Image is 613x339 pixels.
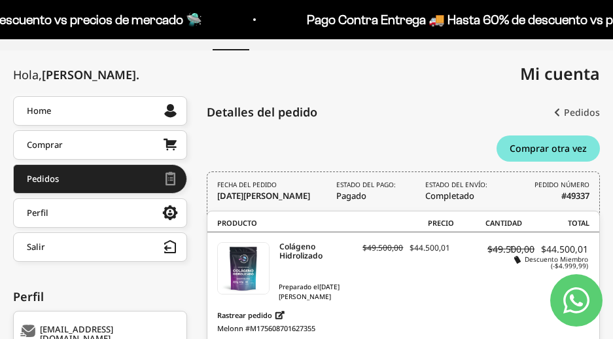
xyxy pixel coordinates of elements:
[27,242,45,251] div: Salir
[13,164,187,194] a: Pedidos
[362,242,403,253] s: $49.500,00
[554,101,600,124] a: Pedidos
[13,288,187,306] div: Perfil
[13,67,139,83] div: Hola,
[279,242,289,260] a: Colágeno Hidrolizado
[217,282,376,302] span: Preparado el
[534,180,589,190] i: PEDIDO NÚMERO
[207,103,317,121] div: Detalles del pedido
[217,307,285,323] a: Rastrear pedido
[520,62,600,84] span: Mi cuenta
[387,218,454,229] span: Precio
[217,218,387,229] span: Producto
[218,243,269,294] img: Colágeno Hidrolizado
[217,323,315,334] span: Melonn #M175608701627355
[13,130,187,160] a: Comprar
[541,243,588,255] span: $44.500,01
[279,282,340,301] time: [DATE][PERSON_NAME]
[27,140,63,149] div: Comprar
[410,242,450,253] span: $44.500,01
[217,190,310,202] time: [DATE][PERSON_NAME]
[454,218,521,229] span: Cantidad
[510,144,587,153] span: Comprar otra vez
[27,106,51,115] div: Home
[217,242,270,294] a: Colágeno Hidrolizado
[336,180,399,203] span: Pagado
[336,180,396,190] i: Estado del pago:
[136,67,139,82] span: .
[27,174,59,183] div: Pedidos
[27,208,48,217] div: Perfil
[13,232,187,262] button: Salir
[514,256,588,269] i: Descuento Miembro (-$4.999,99)
[13,198,187,228] a: Perfil
[425,180,487,190] i: Estado del envío:
[13,96,187,126] a: Home
[522,218,589,229] span: Total
[487,243,534,255] s: $49.500,00
[217,180,277,190] i: FECHA DEL PEDIDO
[497,135,600,162] button: Comprar otra vez
[425,180,491,203] span: Completado
[561,190,589,203] b: #49337
[42,67,139,82] span: [PERSON_NAME]
[450,242,514,268] div: 1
